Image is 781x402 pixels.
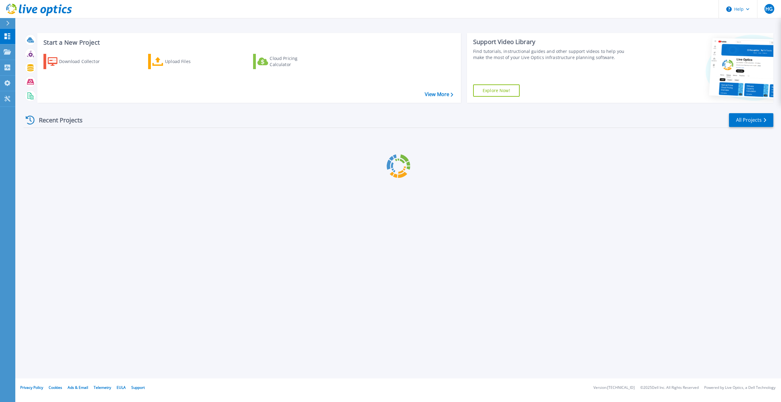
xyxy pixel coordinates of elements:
div: Find tutorials, instructional guides and other support videos to help you make the most of your L... [473,48,631,61]
div: Recent Projects [24,113,91,128]
a: All Projects [729,113,773,127]
a: Cookies [49,385,62,390]
a: EULA [117,385,126,390]
a: Ads & Email [68,385,88,390]
div: Download Collector [59,55,108,68]
a: Support [131,385,145,390]
li: © 2025 Dell Inc. All Rights Reserved [640,386,699,390]
a: Download Collector [43,54,112,69]
a: View More [425,91,453,97]
a: Cloud Pricing Calculator [253,54,321,69]
a: Telemetry [94,385,111,390]
span: HG [765,6,773,11]
a: Explore Now! [473,84,520,97]
div: Upload Files [165,55,214,68]
div: Cloud Pricing Calculator [270,55,319,68]
li: Version: [TECHNICAL_ID] [593,386,635,390]
div: Support Video Library [473,38,631,46]
li: Powered by Live Optics, a Dell Technology [704,386,775,390]
a: Privacy Policy [20,385,43,390]
a: Upload Files [148,54,216,69]
h3: Start a New Project [43,39,453,46]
